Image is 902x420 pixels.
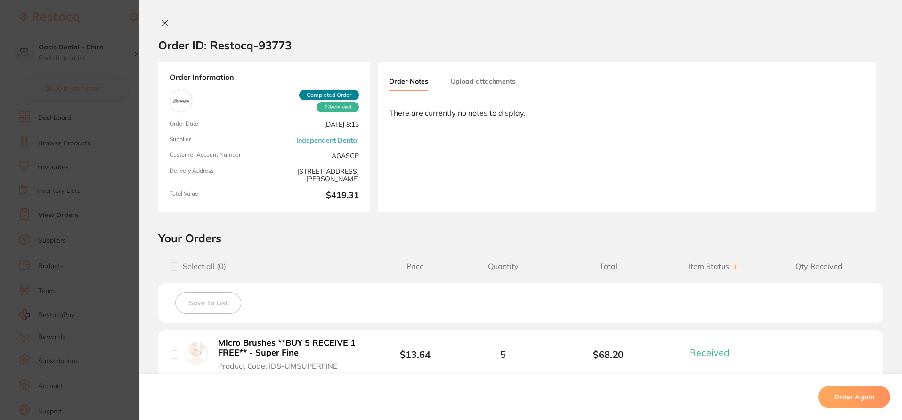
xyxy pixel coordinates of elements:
span: Select all ( 0 ) [178,262,226,271]
div: There are currently no notes to display. [389,109,864,117]
span: Received [690,347,730,358]
span: Qty Received [766,262,872,271]
img: Independent Dental [172,92,190,110]
a: Independent Dental [296,136,359,144]
b: $13.64 [400,349,431,360]
span: AGASCP [268,151,359,159]
span: [STREET_ADDRESS][PERSON_NAME] [268,167,359,183]
b: $68.20 [556,349,661,360]
span: 5 [500,349,506,360]
span: Total [556,262,661,271]
span: Customer Account Number [170,151,260,159]
span: Price [380,262,450,271]
b: $419.31 [268,190,359,201]
span: Received [317,102,359,112]
span: [DATE] 8:13 [268,120,359,128]
h2: Order ID: Restocq- 93773 [158,38,292,52]
b: Micro Brushes **BUY 5 RECEIVE 1 FREE** - Super Fine [218,338,364,357]
button: Order Notes [389,73,428,91]
button: Micro Brushes **BUY 5 RECEIVE 1 FREE** - Super Fine Product Code: IDS-UMSUPERFINE [215,338,366,371]
img: Micro Brushes **BUY 5 RECEIVE 1 FREE** - Super Fine [185,342,208,365]
span: Supplier [170,136,260,144]
span: Item Status [661,262,767,271]
h2: Your Orders [158,231,883,245]
span: Total Value [170,190,260,201]
button: Upload attachments [451,73,515,90]
span: Product Code: IDS-UMSUPERFINE [218,362,337,370]
span: Delivery Address [170,167,260,183]
button: Save To List [175,292,241,314]
button: Received [687,347,741,358]
button: Order Again [818,386,890,408]
span: Quantity [450,262,556,271]
span: Completed Order [299,90,359,100]
strong: Order Information [170,73,359,82]
span: Order Date [170,120,260,128]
